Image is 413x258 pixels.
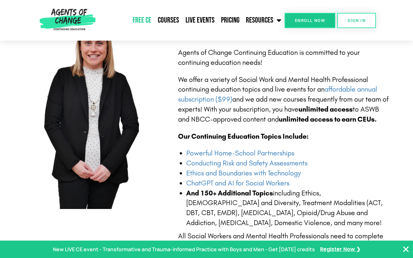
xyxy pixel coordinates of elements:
span: Enroll Now [295,18,325,23]
a: Powerful Home-School Partnerships [186,149,294,157]
span: Agents of Change Continuing Education is committed to your continuing education needs! [178,48,360,67]
button: Close Banner [402,245,410,253]
h4: About Our Continuing Education Offerings [178,27,390,41]
a: Pricing [218,12,243,28]
span: SIGN IN [348,18,366,23]
li: including Ethics, [DEMOGRAPHIC_DATA] and Diversity, Treatment Modalities (ACT, DBT, CBT, EMDR), [... [186,188,390,228]
a: Conducting Risk and Safety Assessments [186,159,307,167]
b: And 150+ Additional Topics [186,189,273,197]
a: ChatGPT and AI for Social Workers [186,179,289,187]
b: unlimited access to earn CEUs. [279,115,377,124]
a: Ethics and Boundaries with Technology [186,169,301,177]
b: unlimited access [298,105,353,114]
p: We offer a variety of Social Work and Mental Health Professional continuing education topics and ... [178,75,390,124]
a: Resources [243,12,285,28]
a: Enroll Now [285,13,335,28]
p: New LIVE CE event - Transformative and Trauma-informed Practice with Boys and Men - Get [DATE] cr... [53,245,315,254]
nav: Menu [98,12,285,28]
a: Register Now ❯ [320,245,360,254]
a: Free CE [129,12,155,28]
a: Courses [155,12,182,28]
div: All Social Workers and Mental Health Professionals need to complete Continuing Education hours an... [178,231,390,251]
a: SIGN IN [337,13,376,28]
a: Live Events [182,12,218,28]
b: Our Continuing Education Topics Include: [178,132,308,141]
